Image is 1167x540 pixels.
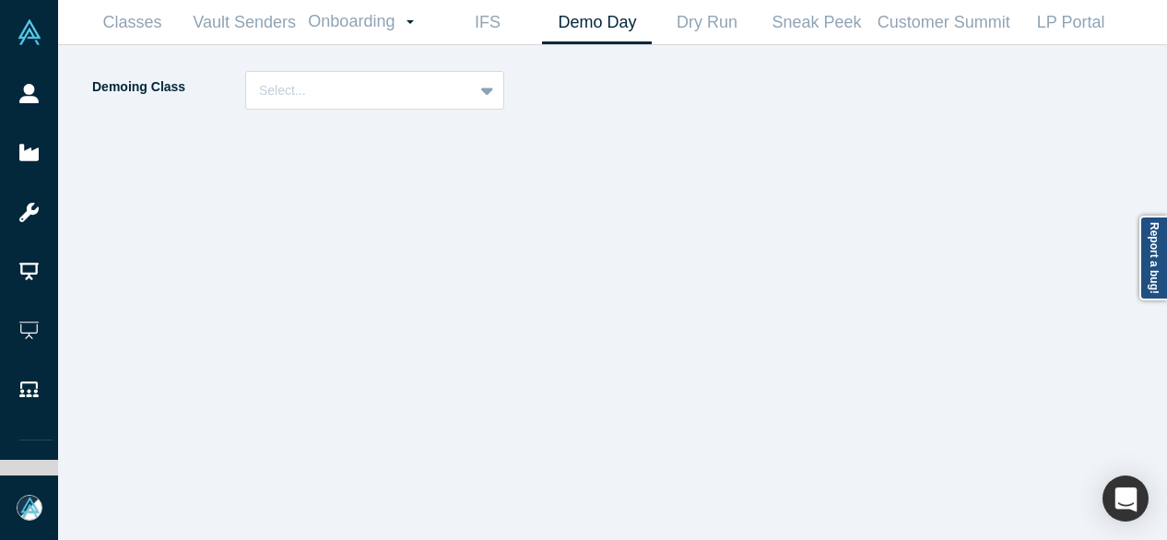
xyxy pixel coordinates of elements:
[77,1,187,44] a: Classes
[761,1,871,44] a: Sneak Peek
[90,71,245,103] label: Demoing Class
[542,1,652,44] a: Demo Day
[17,495,42,521] img: Mia Scott's Account
[187,1,301,44] a: Vault Senders
[17,19,42,45] img: Alchemist Vault Logo
[432,1,542,44] a: IFS
[652,1,761,44] a: Dry Run
[871,1,1016,44] a: Customer Summit
[1139,216,1167,300] a: Report a bug!
[1016,1,1126,44] a: LP Portal
[301,1,432,43] a: Onboarding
